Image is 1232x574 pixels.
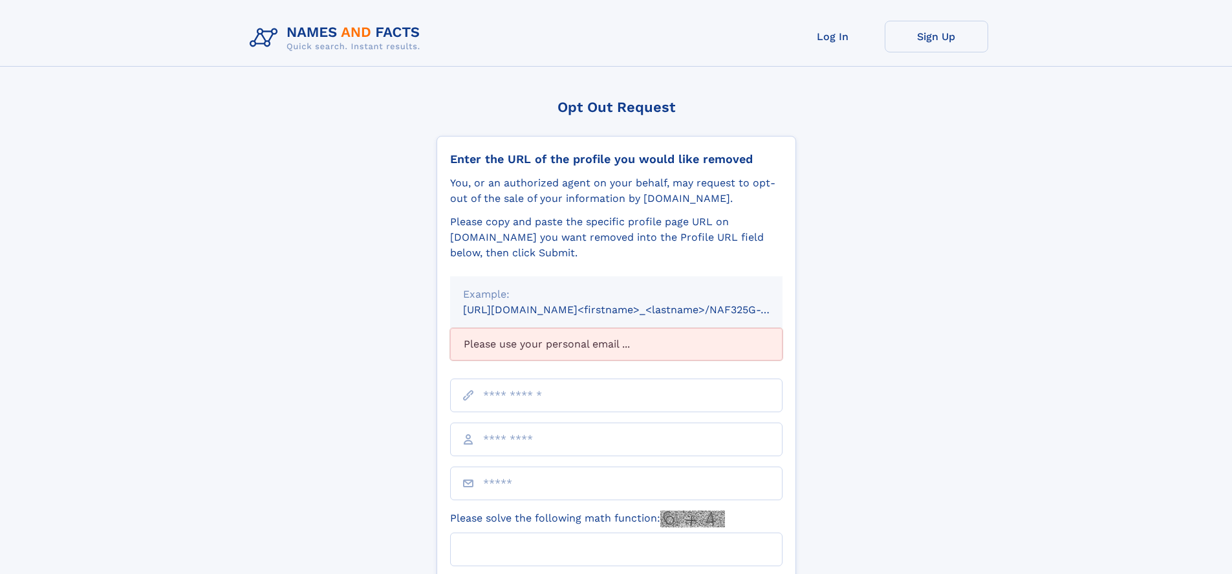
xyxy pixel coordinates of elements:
small: [URL][DOMAIN_NAME]<firstname>_<lastname>/NAF325G-xxxxxxxx [463,304,807,316]
a: Log In [781,21,885,52]
img: Logo Names and Facts [244,21,431,56]
div: Enter the URL of the profile you would like removed [450,152,783,166]
a: Sign Up [885,21,988,52]
div: Example: [463,287,770,302]
label: Please solve the following math function: [450,511,725,527]
div: Please use your personal email ... [450,328,783,360]
div: You, or an authorized agent on your behalf, may request to opt-out of the sale of your informatio... [450,175,783,206]
div: Opt Out Request [437,99,796,115]
div: Please copy and paste the specific profile page URL on [DOMAIN_NAME] you want removed into the Pr... [450,214,783,261]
